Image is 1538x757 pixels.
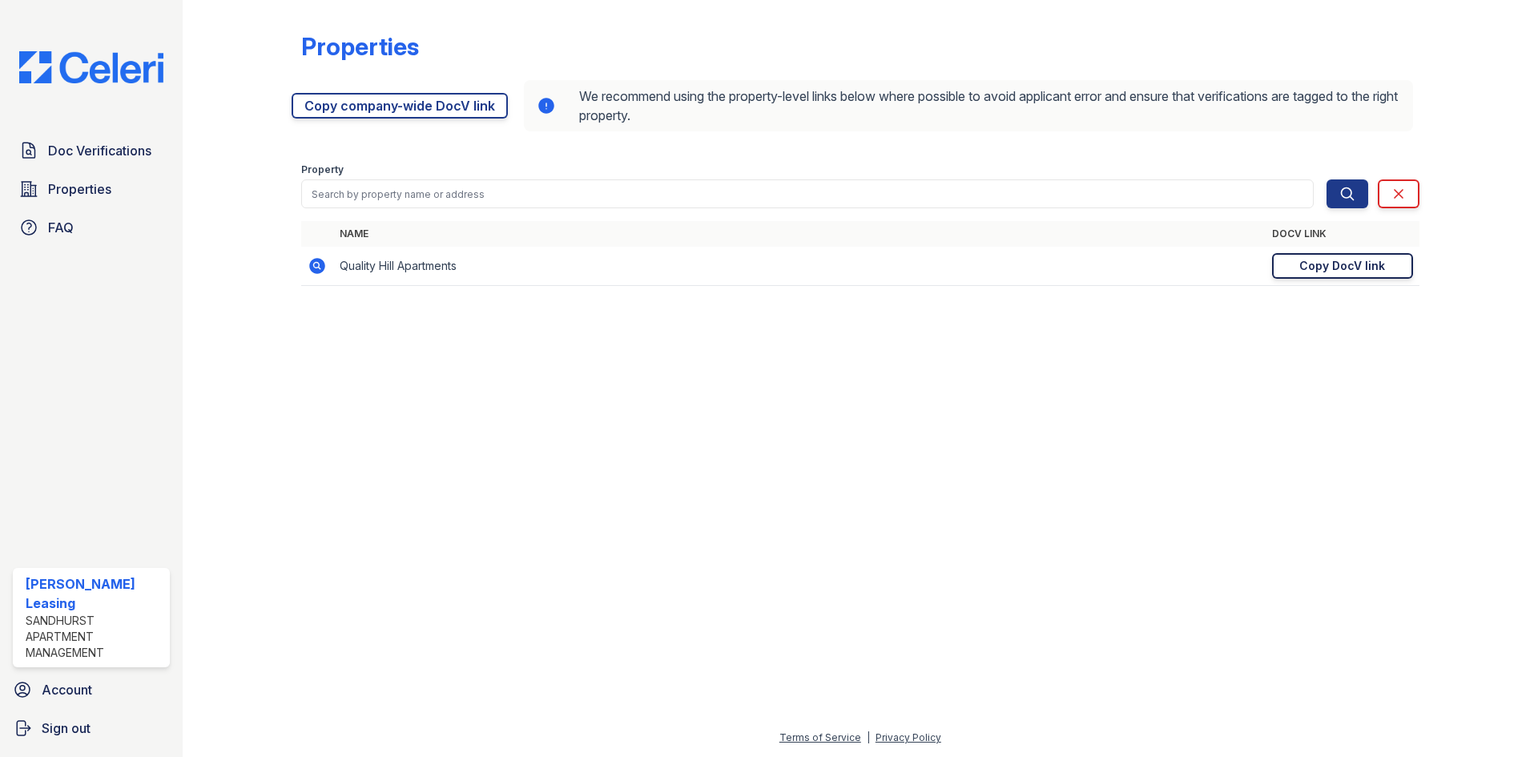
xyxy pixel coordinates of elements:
div: Copy DocV link [1299,258,1385,274]
input: Search by property name or address [301,179,1314,208]
span: FAQ [48,218,74,237]
th: Name [333,221,1266,247]
div: [PERSON_NAME] Leasing [26,574,163,613]
label: Property [301,163,344,176]
a: Copy company-wide DocV link [292,93,508,119]
a: Properties [13,173,170,205]
a: Sign out [6,712,176,744]
div: Sandhurst Apartment Management [26,613,163,661]
a: Privacy Policy [876,731,941,743]
span: Doc Verifications [48,141,151,160]
a: FAQ [13,211,170,244]
th: DocV Link [1266,221,1419,247]
span: Properties [48,179,111,199]
span: Sign out [42,719,91,738]
div: Properties [301,32,419,61]
a: Copy DocV link [1272,253,1413,279]
div: We recommend using the property-level links below where possible to avoid applicant error and ens... [524,80,1413,131]
a: Terms of Service [779,731,861,743]
td: Quality Hill Apartments [333,247,1266,286]
a: Account [6,674,176,706]
a: Doc Verifications [13,135,170,167]
img: CE_Logo_Blue-a8612792a0a2168367f1c8372b55b34899dd931a85d93a1a3d3e32e68fde9ad4.png [6,51,176,83]
div: | [867,731,870,743]
span: Account [42,680,92,699]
